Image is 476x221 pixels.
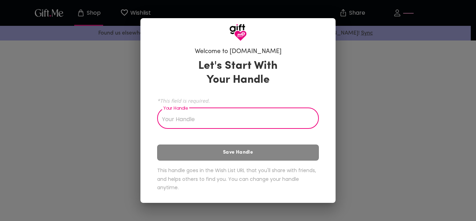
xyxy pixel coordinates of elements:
[157,97,319,104] span: *This field is required.
[190,59,286,87] h3: Let's Start With Your Handle
[195,47,282,56] h6: Welcome to [DOMAIN_NAME]
[157,166,319,192] h6: This handle goes in the Wish List URL that you'll share with friends, and helps others to find yo...
[229,24,247,41] img: GiftMe Logo
[157,109,311,129] input: Your Handle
